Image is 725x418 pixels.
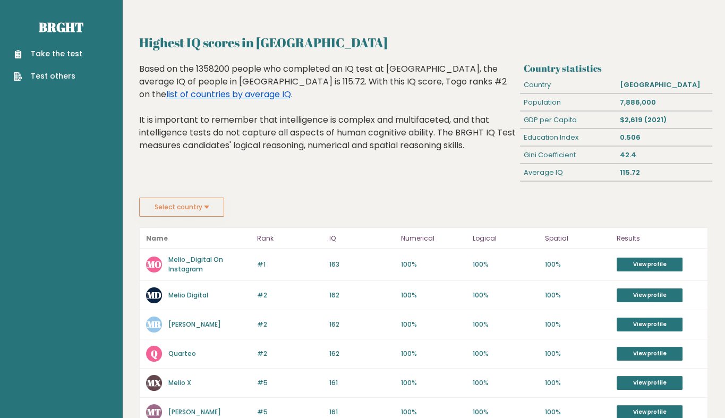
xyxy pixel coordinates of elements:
[473,260,538,269] p: 100%
[520,147,616,164] div: Gini Coefficient
[139,33,708,52] h2: Highest IQ scores in [GEOGRAPHIC_DATA]
[520,94,616,111] div: Population
[473,378,538,388] p: 100%
[401,232,466,245] p: Numerical
[168,349,196,358] a: Quarteo
[545,232,610,245] p: Spatial
[168,378,191,387] a: Melio X
[545,291,610,300] p: 100%
[545,378,610,388] p: 100%
[329,320,395,329] p: 162
[520,76,616,93] div: Country
[329,349,395,359] p: 162
[545,349,610,359] p: 100%
[617,376,683,390] a: View profile
[617,258,683,271] a: View profile
[257,349,322,359] p: #2
[257,232,322,245] p: Rank
[257,320,322,329] p: #2
[473,407,538,417] p: 100%
[147,258,161,270] text: MO
[616,94,712,111] div: 7,886,000
[401,349,466,359] p: 100%
[151,347,158,360] text: Q
[473,291,538,300] p: 100%
[147,318,161,330] text: MR
[329,260,395,269] p: 163
[616,164,712,181] div: 115.72
[257,260,322,269] p: #1
[401,260,466,269] p: 100%
[545,260,610,269] p: 100%
[329,378,395,388] p: 161
[617,347,683,361] a: View profile
[520,112,616,129] div: GDP per Capita
[401,291,466,300] p: 100%
[147,289,161,301] text: MD
[616,112,712,129] div: $2,619 (2021)
[257,291,322,300] p: #2
[329,407,395,417] p: 161
[166,88,291,100] a: list of countries by average IQ
[616,129,712,146] div: 0.506
[168,407,221,416] a: [PERSON_NAME]
[168,320,221,329] a: [PERSON_NAME]
[257,378,322,388] p: #5
[473,320,538,329] p: 100%
[146,234,168,243] b: Name
[545,407,610,417] p: 100%
[616,76,712,93] div: [GEOGRAPHIC_DATA]
[520,129,616,146] div: Education Index
[617,232,701,245] p: Results
[617,318,683,331] a: View profile
[139,198,224,217] button: Select country
[39,19,83,36] a: Brght
[524,63,708,74] h3: Country statistics
[617,288,683,302] a: View profile
[401,407,466,417] p: 100%
[401,320,466,329] p: 100%
[329,291,395,300] p: 162
[147,406,161,418] text: MT
[329,232,395,245] p: IQ
[473,232,538,245] p: Logical
[139,63,516,168] div: Based on the 1358200 people who completed an IQ test at [GEOGRAPHIC_DATA], the average IQ of peop...
[545,320,610,329] p: 100%
[168,255,223,274] a: Melio_Digital On Instagram
[473,349,538,359] p: 100%
[401,378,466,388] p: 100%
[14,71,82,82] a: Test others
[520,164,616,181] div: Average IQ
[14,48,82,59] a: Take the test
[616,147,712,164] div: 42.4
[147,377,161,389] text: MX
[168,291,208,300] a: Melio Digital
[257,407,322,417] p: #5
